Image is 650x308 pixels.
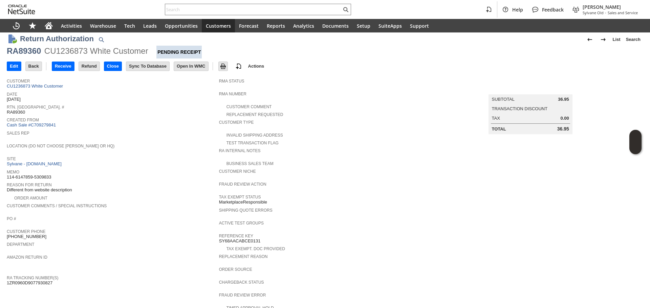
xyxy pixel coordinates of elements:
a: Replacement Requested [226,112,283,117]
span: Analytics [293,23,314,29]
span: Sylvane Old [583,10,604,15]
a: Sales Rep [7,131,29,136]
svg: Recent Records [12,22,20,30]
iframe: Click here to launch Oracle Guided Learning Help Panel [629,130,642,154]
a: Recent Records [8,19,24,32]
a: Opportunities [161,19,202,32]
a: Shipping Quote Errors [219,208,273,213]
span: Different from website description [7,187,72,193]
span: [PHONE_NUMBER] [7,234,46,239]
span: - [605,10,606,15]
a: RMA Status [219,79,244,84]
a: Forecast [235,19,263,32]
a: Customer Comment [226,104,272,109]
span: Oracle Guided Learning Widget. To move around, please hold and drag [629,142,642,155]
a: Chargeback Status [219,280,264,285]
input: Open In WMC [174,62,208,71]
a: Activities [57,19,86,32]
a: Reason For Return [7,183,52,187]
a: Cash Sale #C709279841 [7,122,56,127]
span: Feedback [542,6,564,13]
a: Fraud Review Error [219,293,266,298]
span: Opportunities [165,23,198,29]
span: 1ZR0960D9077930827 [7,280,52,286]
input: Close [104,62,122,71]
input: Back [26,62,42,71]
a: Setup [353,19,374,32]
span: 114-6147859-5309833 [7,174,51,180]
input: Search [165,5,342,14]
a: RA Internal Notes [219,148,261,153]
a: Analytics [289,19,318,32]
svg: logo [8,5,35,14]
a: Date [7,92,17,97]
div: CU1236873 White Customer [44,46,148,56]
div: Shortcuts [24,19,41,32]
a: Test Transaction Flag [226,141,279,145]
span: Customers [206,23,231,29]
span: MarketplaceResponsible [219,199,267,205]
img: Previous [586,35,594,44]
a: Leads [139,19,161,32]
a: Invalid Shipping Address [226,133,283,138]
a: Tax [492,116,500,121]
span: 36.95 [558,97,569,102]
a: Subtotal [492,97,515,102]
a: Active Test Groups [219,221,264,226]
span: Setup [357,23,370,29]
a: Tax Exempt. Doc Provided [226,246,285,251]
a: Warehouse [86,19,120,32]
a: Location (Do Not Choose [PERSON_NAME] or HQ) [7,144,114,148]
div: Pending Receipt [156,46,202,58]
a: Created From [7,118,39,122]
a: RA Tracking Number(s) [7,276,58,280]
a: Customer Phone [7,229,45,234]
span: Help [512,6,523,13]
a: Customer Comments / Special Instructions [7,204,107,208]
img: Quick Find [97,35,105,44]
span: 36.95 [557,126,569,132]
a: Memo [7,170,19,174]
a: Order Amount [14,196,47,200]
img: Print [219,62,227,70]
span: Warehouse [90,23,116,29]
svg: Shortcuts [28,22,37,30]
a: Customers [202,19,235,32]
a: Customer Type [219,120,254,125]
img: Next [599,35,607,44]
a: List [610,34,623,45]
span: SuiteApps [378,23,402,29]
input: Receive [52,62,74,71]
span: Reports [267,23,285,29]
a: Total [492,126,506,132]
h1: Return Authorization [20,33,94,44]
span: Tech [124,23,135,29]
div: RA89360 [7,46,41,56]
span: Sales and Service [608,10,638,15]
a: Customer Niche [219,169,256,174]
a: Department [7,242,35,247]
input: Refund [79,62,100,71]
span: Activities [61,23,82,29]
span: 0.00 [560,116,569,121]
span: Support [410,23,429,29]
a: Reports [263,19,289,32]
a: Reference Key [219,234,253,238]
span: [PERSON_NAME] [583,4,638,10]
span: SY68AACABCE0131 [219,238,261,244]
a: Sylvane - [DOMAIN_NAME] [7,161,63,166]
span: Documents [322,23,349,29]
a: CU1236873 White Customer [7,84,65,89]
a: RMA Number [219,92,246,96]
a: Fraud Review Action [219,182,266,187]
a: Amazon Return ID [7,255,47,260]
caption: Summary [489,84,572,94]
a: Support [406,19,433,32]
a: Transaction Discount [492,106,548,111]
img: add-record.svg [235,62,243,70]
input: Sync To Database [126,62,169,71]
input: Edit [7,62,21,71]
a: PO # [7,216,16,221]
a: Site [7,157,16,161]
a: Home [41,19,57,32]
